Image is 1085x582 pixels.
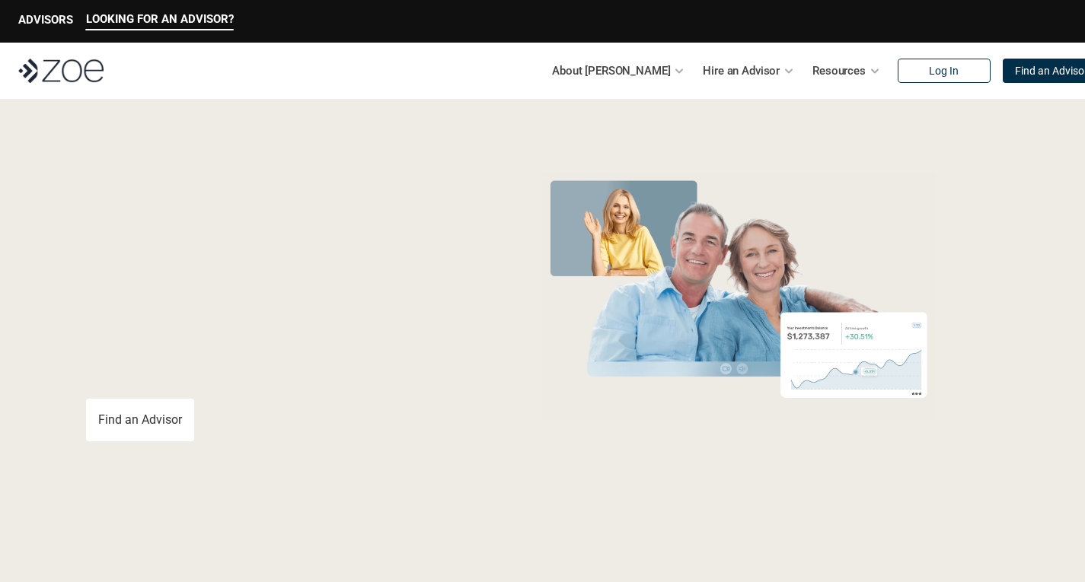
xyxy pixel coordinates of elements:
p: About [PERSON_NAME] [552,59,670,82]
em: The information in the visuals above is for illustrative purposes only and does not represent an ... [528,430,950,438]
p: Log In [929,65,959,78]
a: Find an Advisor [86,399,194,441]
p: You deserve an advisor you can trust. [PERSON_NAME], hire, and invest with vetted, fiduciary, fin... [86,344,479,380]
span: Grow Your Wealth [86,168,425,227]
p: Find an Advisor [98,412,182,427]
span: with a Financial Advisor [86,219,394,329]
p: LOOKING FOR AN ADVISOR? [86,12,234,26]
p: ADVISORS [18,13,73,27]
a: Log In [898,59,991,83]
p: Resources [812,59,866,82]
p: Hire an Advisor [703,59,780,82]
